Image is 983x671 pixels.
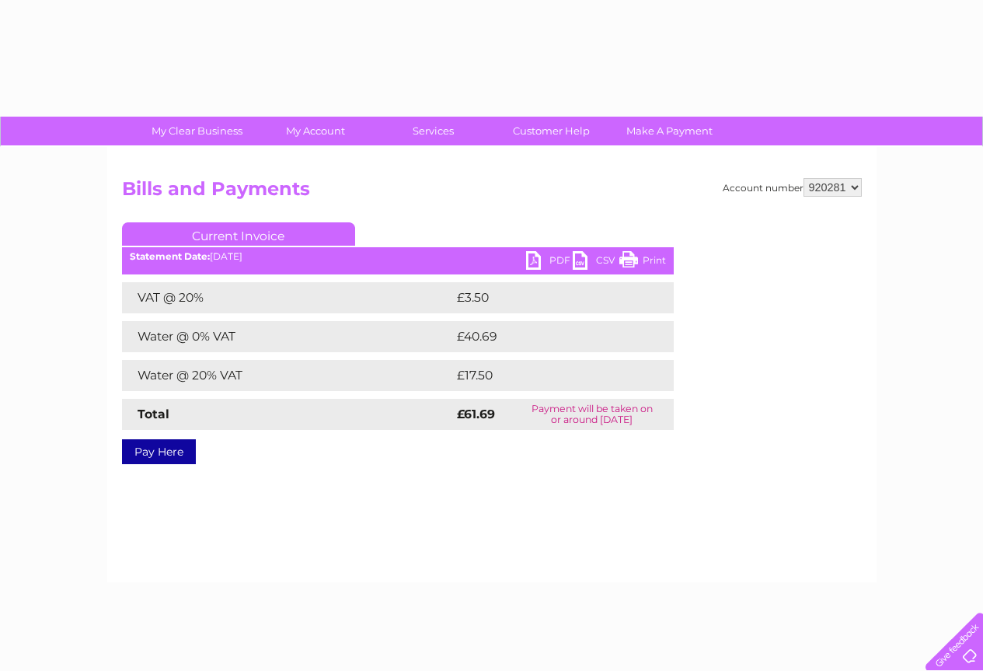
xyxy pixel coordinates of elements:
[122,282,453,313] td: VAT @ 20%
[130,250,210,262] b: Statement Date:
[122,439,196,464] a: Pay Here
[457,407,495,421] strong: £61.69
[369,117,497,145] a: Services
[619,251,666,274] a: Print
[526,251,573,274] a: PDF
[133,117,261,145] a: My Clear Business
[453,282,637,313] td: £3.50
[511,399,674,430] td: Payment will be taken on or around [DATE]
[122,360,453,391] td: Water @ 20% VAT
[573,251,619,274] a: CSV
[487,117,615,145] a: Customer Help
[251,117,379,145] a: My Account
[605,117,734,145] a: Make A Payment
[138,407,169,421] strong: Total
[453,321,643,352] td: £40.69
[122,321,453,352] td: Water @ 0% VAT
[453,360,640,391] td: £17.50
[122,222,355,246] a: Current Invoice
[723,178,862,197] div: Account number
[122,178,862,208] h2: Bills and Payments
[122,251,674,262] div: [DATE]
